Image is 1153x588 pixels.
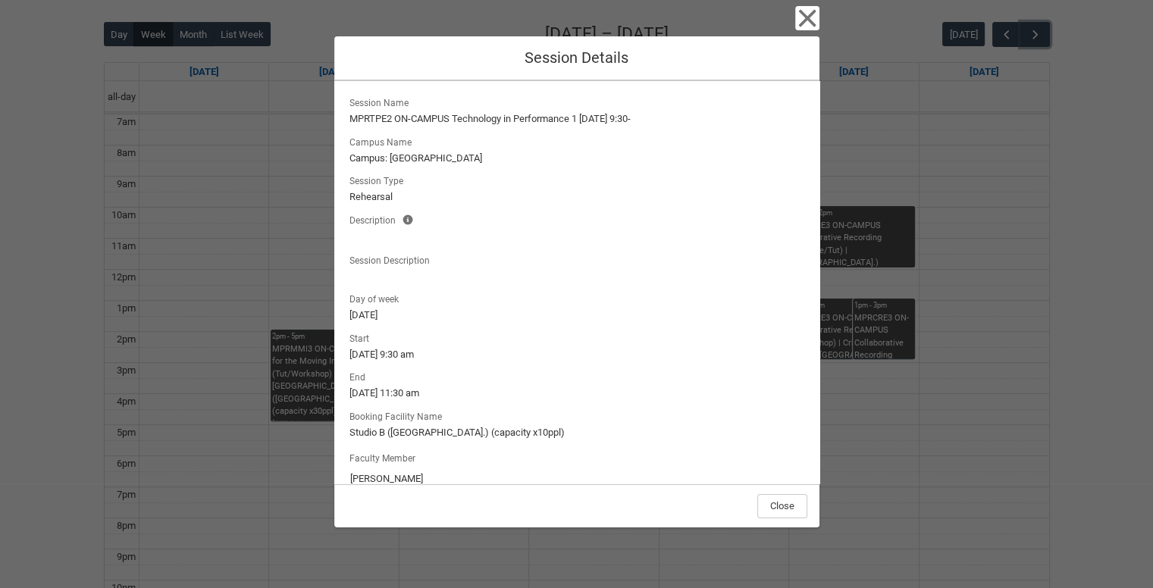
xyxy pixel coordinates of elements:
[349,111,804,127] lightning-formatted-text: MPRTPE2 ON-CAMPUS Technology in Performance 1 [DATE] 9:30-
[349,308,804,323] lightning-formatted-text: [DATE]
[349,289,405,306] span: Day of week
[349,347,804,362] lightning-formatted-text: [DATE] 9:30 am
[349,449,421,465] label: Faculty Member
[757,494,807,518] button: Close
[349,93,415,110] span: Session Name
[795,6,819,30] button: Close
[349,407,448,424] span: Booking Facility Name
[349,171,409,188] span: Session Type
[349,367,371,384] span: End
[349,251,436,267] span: Session Description
[349,425,804,440] lightning-formatted-text: Studio B ([GEOGRAPHIC_DATA].) (capacity x10ppl)
[349,189,804,205] lightning-formatted-text: Rehearsal
[349,133,418,149] span: Campus Name
[349,211,402,227] span: Description
[349,386,804,401] lightning-formatted-text: [DATE] 11:30 am
[349,329,375,346] span: Start
[349,151,804,166] lightning-formatted-text: Campus: [GEOGRAPHIC_DATA]
[525,48,628,67] span: Session Details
